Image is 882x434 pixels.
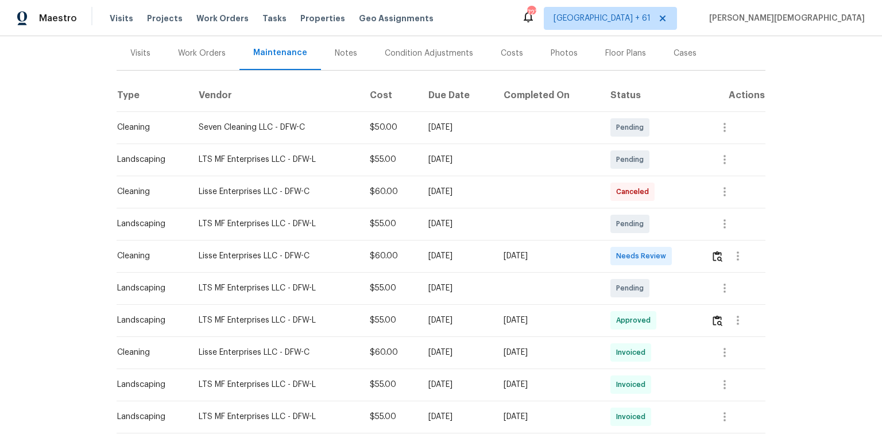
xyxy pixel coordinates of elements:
div: 727 [527,7,535,18]
div: $60.00 [370,250,410,262]
span: Pending [616,122,648,133]
div: $60.00 [370,347,410,358]
div: [DATE] [428,250,485,262]
th: Cost [361,79,419,111]
span: Pending [616,282,648,294]
div: LTS MF Enterprises LLC - DFW-L [199,315,351,326]
span: Visits [110,13,133,24]
span: Pending [616,218,648,230]
div: Cases [674,48,697,59]
div: Photos [551,48,578,59]
div: Cleaning [117,347,180,358]
span: Geo Assignments [359,13,434,24]
button: Review Icon [711,307,724,334]
div: Visits [130,48,150,59]
th: Status [601,79,702,111]
div: [DATE] [428,379,485,390]
div: LTS MF Enterprises LLC - DFW-L [199,282,351,294]
div: Work Orders [178,48,226,59]
div: Costs [501,48,523,59]
div: Cleaning [117,122,180,133]
div: Lisse Enterprises LLC - DFW-C [199,347,351,358]
div: Landscaping [117,282,180,294]
div: Floor Plans [605,48,646,59]
div: $55.00 [370,411,410,423]
div: Landscaping [117,218,180,230]
span: Maestro [39,13,77,24]
div: Landscaping [117,411,180,423]
span: Projects [147,13,183,24]
span: Approved [616,315,655,326]
div: $60.00 [370,186,410,197]
div: [DATE] [504,347,591,358]
div: [DATE] [428,186,485,197]
div: Cleaning [117,250,180,262]
th: Completed On [494,79,601,111]
span: Needs Review [616,250,671,262]
th: Actions [702,79,765,111]
div: [DATE] [428,154,485,165]
div: $55.00 [370,379,410,390]
span: Invoiced [616,379,650,390]
div: [DATE] [504,379,591,390]
div: [DATE] [428,411,485,423]
th: Vendor [189,79,361,111]
div: $55.00 [370,315,410,326]
span: Canceled [616,186,653,197]
div: Condition Adjustments [385,48,473,59]
div: [DATE] [504,250,591,262]
div: Maintenance [253,47,307,59]
button: Review Icon [711,242,724,270]
div: Landscaping [117,154,180,165]
div: Seven Cleaning LLC - DFW-C [199,122,351,133]
th: Type [117,79,189,111]
div: [DATE] [428,347,485,358]
div: [DATE] [428,218,485,230]
div: [DATE] [428,282,485,294]
div: $55.00 [370,154,410,165]
div: [DATE] [504,411,591,423]
span: Properties [300,13,345,24]
img: Review Icon [713,315,722,326]
span: Invoiced [616,411,650,423]
div: $55.00 [370,282,410,294]
div: Cleaning [117,186,180,197]
span: [PERSON_NAME][DEMOGRAPHIC_DATA] [705,13,865,24]
div: [DATE] [428,315,485,326]
div: LTS MF Enterprises LLC - DFW-L [199,379,351,390]
span: Pending [616,154,648,165]
div: LTS MF Enterprises LLC - DFW-L [199,154,351,165]
div: Lisse Enterprises LLC - DFW-C [199,250,351,262]
th: Due Date [419,79,494,111]
img: Review Icon [713,251,722,262]
div: Notes [335,48,357,59]
span: Invoiced [616,347,650,358]
div: $55.00 [370,218,410,230]
div: [DATE] [504,315,591,326]
span: Work Orders [196,13,249,24]
div: LTS MF Enterprises LLC - DFW-L [199,411,351,423]
span: Tasks [262,14,287,22]
div: LTS MF Enterprises LLC - DFW-L [199,218,351,230]
div: $50.00 [370,122,410,133]
div: Landscaping [117,379,180,390]
div: Landscaping [117,315,180,326]
div: Lisse Enterprises LLC - DFW-C [199,186,351,197]
span: [GEOGRAPHIC_DATA] + 61 [554,13,651,24]
div: [DATE] [428,122,485,133]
